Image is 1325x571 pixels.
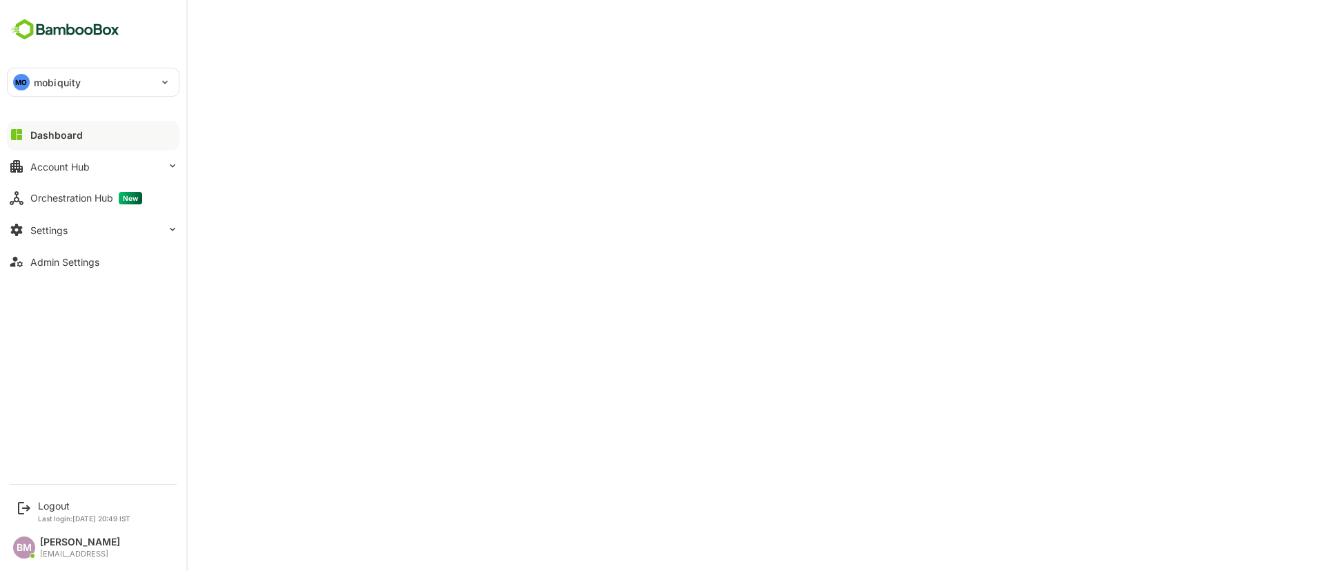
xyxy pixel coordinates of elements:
button: Settings [7,216,179,244]
button: Account Hub [7,153,179,180]
div: [PERSON_NAME] [40,536,120,548]
span: New [119,192,142,204]
img: BambooboxFullLogoMark.5f36c76dfaba33ec1ec1367b70bb1252.svg [7,17,124,43]
p: mobiquity [34,75,81,90]
div: Dashboard [30,129,83,141]
button: Admin Settings [7,248,179,275]
div: BM [13,536,35,559]
div: Admin Settings [30,256,99,268]
div: Account Hub [30,161,90,173]
button: Dashboard [7,121,179,148]
div: [EMAIL_ADDRESS] [40,550,120,559]
div: Orchestration Hub [30,192,142,204]
div: MO [13,74,30,90]
div: Logout [38,500,130,512]
button: Orchestration HubNew [7,184,179,212]
div: MOmobiquity [8,68,179,96]
div: Settings [30,224,68,236]
p: Last login: [DATE] 20:49 IST [38,514,130,523]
